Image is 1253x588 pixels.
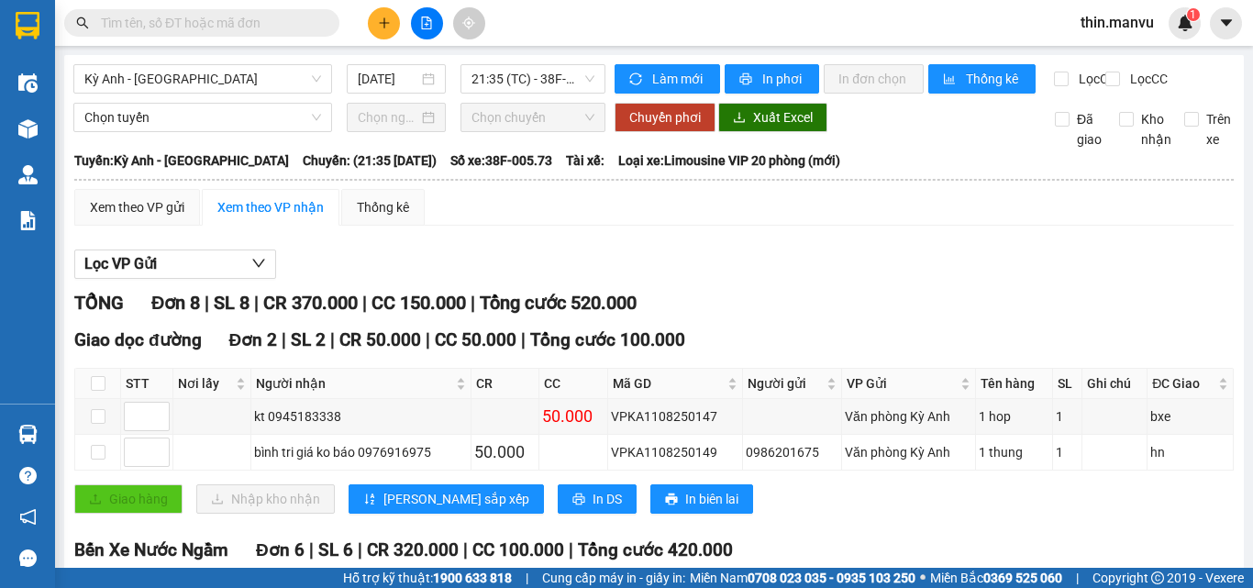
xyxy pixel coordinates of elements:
span: thin.manvu [1066,11,1169,34]
span: Lọc CC [1123,69,1170,89]
div: 50.000 [474,439,536,465]
span: SL 8 [214,292,249,314]
img: warehouse-icon [18,119,38,139]
span: Người nhận [256,373,452,394]
div: bxe [1150,406,1230,427]
div: VPKA1108250147 [611,406,740,427]
input: 11/08/2025 [358,69,418,89]
span: Cung cấp máy in - giấy in: [542,568,685,588]
span: copyright [1151,571,1164,584]
button: sort-ascending[PERSON_NAME] sắp xếp [349,484,544,514]
span: | [358,539,362,560]
button: In đơn chọn [824,64,924,94]
span: bar-chart [943,72,959,87]
span: sync [629,72,645,87]
div: hn [1150,442,1230,462]
td: Văn phòng Kỳ Anh [842,435,976,471]
img: solution-icon [18,211,38,230]
span: | [569,539,573,560]
td: VPKA1108250147 [608,399,744,435]
button: plus [368,7,400,39]
div: 1 [1056,442,1079,462]
th: STT [121,369,173,399]
div: Xem theo VP gửi [90,197,184,217]
span: sort-ascending [363,493,376,507]
span: | [526,568,528,588]
span: search [76,17,89,29]
span: | [426,329,430,350]
button: downloadXuất Excel [718,103,827,132]
button: downloadNhập kho nhận [196,484,335,514]
span: | [330,329,335,350]
button: file-add [411,7,443,39]
span: | [521,329,526,350]
span: notification [19,508,37,526]
td: VPKA1108250149 [608,435,744,471]
strong: 0708 023 035 - 0935 103 250 [748,571,915,585]
input: Tìm tên, số ĐT hoặc mã đơn [101,13,317,33]
span: | [282,329,286,350]
th: CR [471,369,539,399]
button: uploadGiao hàng [74,484,183,514]
span: plus [378,17,391,29]
span: 1 [1190,8,1196,21]
span: Bến Xe Nước Ngầm [74,539,228,560]
span: SL 6 [318,539,353,560]
span: Chuyến: (21:35 [DATE]) [303,150,437,171]
div: Văn phòng Kỳ Anh [845,406,972,427]
img: icon-new-feature [1177,15,1193,31]
span: aim [462,17,475,29]
span: CC 50.000 [435,329,516,350]
input: Chọn ngày [358,107,418,128]
span: | [463,539,468,560]
button: syncLàm mới [615,64,720,94]
span: Tổng cước 420.000 [578,539,733,560]
span: | [471,292,475,314]
span: CC 150.000 [371,292,466,314]
span: | [309,539,314,560]
span: Hỗ trợ kỹ thuật: [343,568,512,588]
div: VPKA1108250149 [611,442,740,462]
span: 21:35 (TC) - 38F-005.73 [471,65,594,93]
th: Ghi chú [1082,369,1148,399]
span: question-circle [19,467,37,484]
span: printer [665,493,678,507]
span: CC 100.000 [472,539,564,560]
span: | [362,292,367,314]
span: Miền Nam [690,568,915,588]
span: printer [739,72,755,87]
span: ĐC Giao [1152,373,1214,394]
div: kt 0945183338 [254,406,468,427]
div: Xem theo VP nhận [217,197,324,217]
span: Đơn 6 [256,539,305,560]
div: 0986201675 [746,442,838,462]
strong: 1900 633 818 [433,571,512,585]
button: bar-chartThống kê [928,64,1036,94]
span: caret-down [1218,15,1235,31]
b: Tuyến: Kỳ Anh - [GEOGRAPHIC_DATA] [74,153,289,168]
span: Giao dọc đường [74,329,202,350]
th: CC [539,369,607,399]
span: Xuất Excel [753,107,813,128]
span: SL 2 [291,329,326,350]
span: Đơn 2 [229,329,278,350]
span: Đã giao [1070,109,1109,150]
span: Chọn chuyến [471,104,594,131]
span: Kỳ Anh - Hà Nội [84,65,321,93]
span: Tổng cước 520.000 [480,292,637,314]
span: | [1076,568,1079,588]
span: download [733,111,746,126]
span: CR 50.000 [339,329,421,350]
button: caret-down [1210,7,1242,39]
button: aim [453,7,485,39]
div: Thống kê [357,197,409,217]
strong: 0369 525 060 [983,571,1062,585]
span: TỔNG [74,292,124,314]
span: [PERSON_NAME] sắp xếp [383,489,529,509]
span: Trên xe [1199,109,1238,150]
span: printer [572,493,585,507]
span: Miền Bắc [930,568,1062,588]
span: | [205,292,209,314]
span: In biên lai [685,489,738,509]
span: Nơi lấy [178,373,232,394]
